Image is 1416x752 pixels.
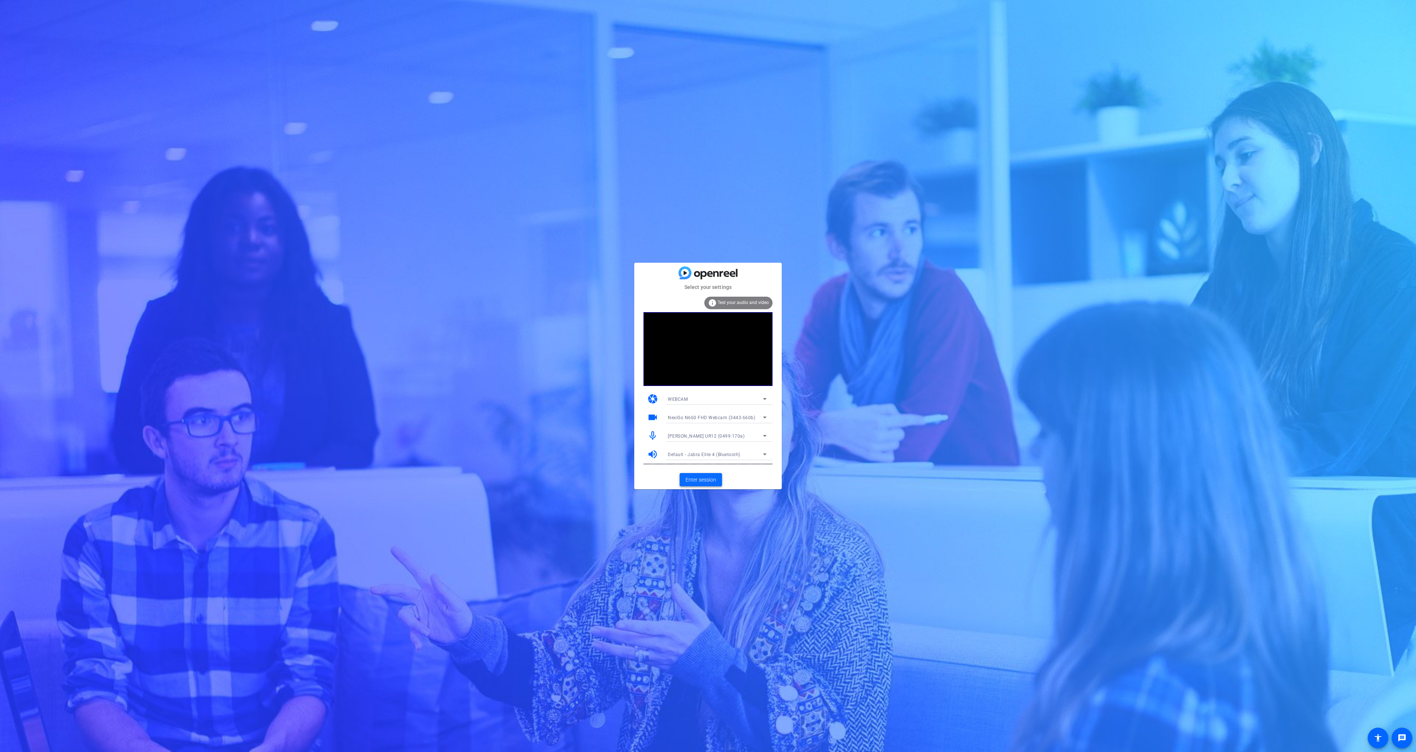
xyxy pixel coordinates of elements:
mat-icon: camera [647,393,658,404]
img: blue-gradient.svg [678,266,737,279]
mat-icon: accessibility [1374,734,1382,742]
mat-icon: videocam [647,412,658,423]
mat-icon: mic_none [647,430,658,441]
mat-icon: info [708,299,717,307]
span: Default - Jabra Elite 4 (Bluetooth) [668,452,740,457]
button: Enter session [680,473,722,486]
span: NexiGo N660 FHD Webcam (3443:660b) [668,415,755,420]
span: Enter session [686,476,716,484]
mat-icon: message [1398,734,1406,742]
span: WEBCAM [668,397,688,402]
span: Test your audio and video [718,300,769,305]
mat-card-subtitle: Select your settings [634,283,782,291]
mat-icon: volume_up [647,449,658,460]
span: [PERSON_NAME] UR12 (0499:170a) [668,434,745,439]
